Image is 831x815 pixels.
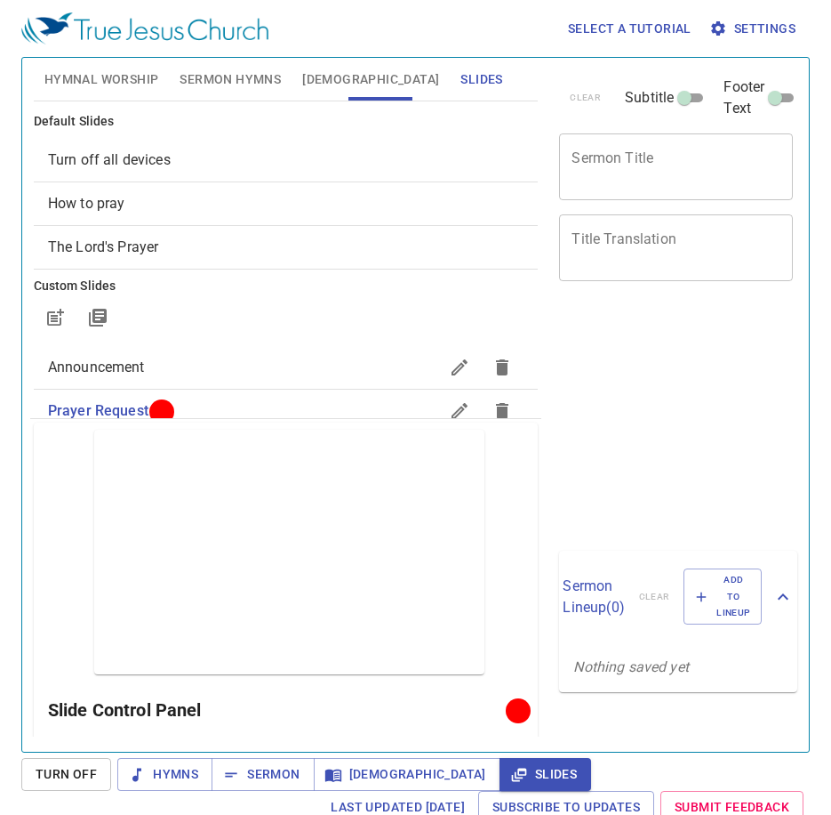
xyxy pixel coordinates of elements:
span: [object Object] [48,195,125,212]
h6: Custom Slides [34,277,539,296]
button: [DEMOGRAPHIC_DATA] [314,758,500,791]
span: Sermon Hymns [180,69,281,91]
iframe: from-child [552,300,748,545]
div: Announcement [34,346,539,389]
span: Select a tutorial [568,18,691,40]
span: Hymnal Worship [44,69,159,91]
p: Sermon Lineup ( 0 ) [563,576,624,618]
button: Add to Lineup [683,569,762,625]
span: Prayer Request [48,402,148,419]
button: Turn Off [21,758,111,791]
span: Sermon [226,763,300,786]
span: Settings [713,18,795,40]
div: Turn off all devices [34,139,539,182]
h6: Slide Control Panel [48,696,513,724]
div: Sermon Lineup(0)clearAdd to Lineup [559,551,797,642]
h6: Default Slides [34,112,539,132]
button: Slides [499,758,591,791]
i: Nothing saved yet [573,658,689,675]
button: Settings [706,12,803,45]
span: Slides [514,763,577,786]
span: [DEMOGRAPHIC_DATA] [328,763,486,786]
span: [object Object] [48,151,171,168]
div: Prayer Request [34,390,539,432]
span: Add to Lineup [695,572,750,621]
button: Select a tutorial [561,12,699,45]
span: [object Object] [48,238,159,255]
div: How to pray [34,182,539,225]
img: True Jesus Church [21,12,268,44]
span: Hymns [132,763,198,786]
span: Footer Text [723,77,764,119]
div: The Lord's Prayer [34,226,539,269]
span: Slides [460,69,502,91]
span: Turn Off [36,763,97,786]
span: [DEMOGRAPHIC_DATA] [302,69,439,91]
span: Subtitle [625,87,674,109]
button: Hymns [117,758,212,791]
button: Sermon [212,758,314,791]
span: Announcement [48,359,145,375]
